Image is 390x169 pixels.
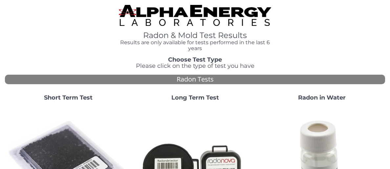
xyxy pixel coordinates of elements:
div: Radon Tests [5,75,385,84]
strong: Short Term Test [44,94,93,101]
h4: Results are only available for tests performed in the last 6 years [119,40,271,51]
strong: Radon in Water [298,94,346,101]
h1: Radon & Mold Test Results [119,31,271,40]
strong: Long Term Test [171,94,219,101]
img: TightCrop.jpg [119,5,271,26]
strong: Choose Test Type [168,56,222,63]
span: Please click on the type of test you have [136,62,254,69]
